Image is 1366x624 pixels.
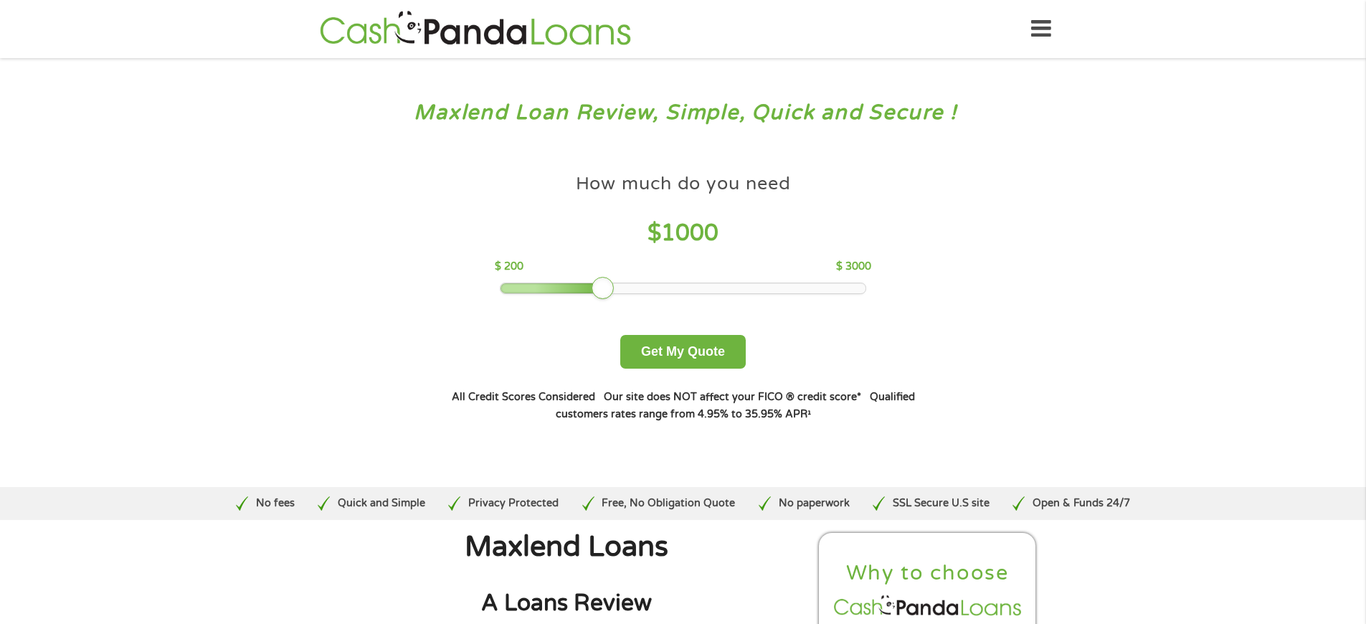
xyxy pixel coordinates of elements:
p: Open & Funds 24/7 [1033,496,1130,511]
p: No fees [256,496,295,511]
h2: Why to choose [831,560,1025,587]
h4: How much do you need [576,172,791,196]
strong: All Credit Scores Considered [452,391,595,403]
h4: $ [495,219,871,248]
p: No paperwork [779,496,850,511]
button: Get My Quote [620,335,746,369]
p: $ 200 [495,259,523,275]
h3: Maxlend Loan Review, Simple, Quick and Secure ! [42,100,1325,126]
img: GetLoanNow Logo [316,9,635,49]
h2: A Loans Review [328,589,805,618]
span: 1000 [661,219,718,247]
p: SSL Secure U.S site [893,496,990,511]
span: Maxlend Loans [465,530,668,564]
p: Quick and Simple [338,496,425,511]
p: $ 3000 [836,259,871,275]
p: Privacy Protected [468,496,559,511]
strong: Our site does NOT affect your FICO ® credit score* [604,391,861,403]
strong: Qualified customers rates range from 4.95% to 35.95% APR¹ [556,391,915,420]
p: Free, No Obligation Quote [602,496,735,511]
